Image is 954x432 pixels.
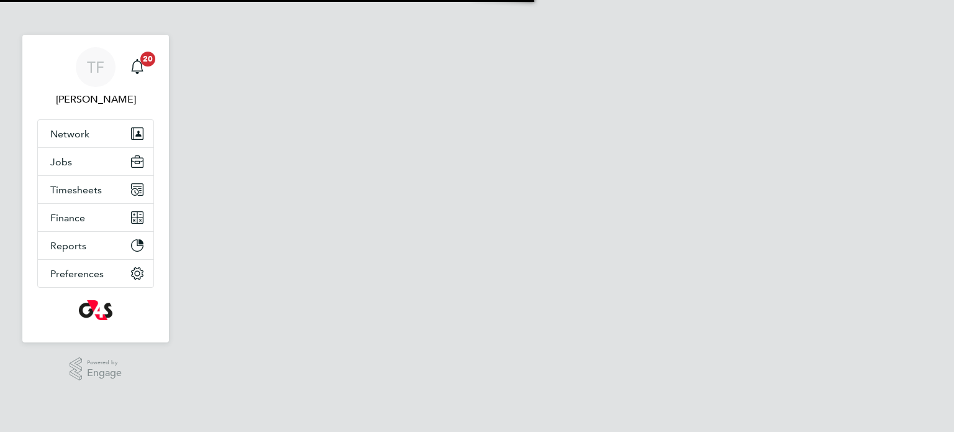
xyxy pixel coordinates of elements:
nav: Main navigation [22,35,169,342]
a: TF[PERSON_NAME] [37,47,154,107]
button: Reports [38,232,153,259]
span: 20 [140,52,155,67]
span: Timesheets [50,184,102,196]
button: Timesheets [38,176,153,203]
button: Finance [38,204,153,231]
img: g4s-logo-retina.png [79,300,112,320]
button: Preferences [38,260,153,287]
button: Jobs [38,148,153,175]
span: Finance [50,212,85,224]
span: Engage [87,368,122,379]
span: TF [87,59,104,75]
a: Powered byEngage [70,357,122,381]
button: Network [38,120,153,147]
span: Network [50,128,89,140]
span: Powered by [87,357,122,368]
span: Reports [50,240,86,252]
a: 20 [125,47,150,87]
a: Go to home page [37,300,154,320]
span: Preferences [50,268,104,280]
span: Tony Fitzhenry [37,92,154,107]
span: Jobs [50,156,72,168]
